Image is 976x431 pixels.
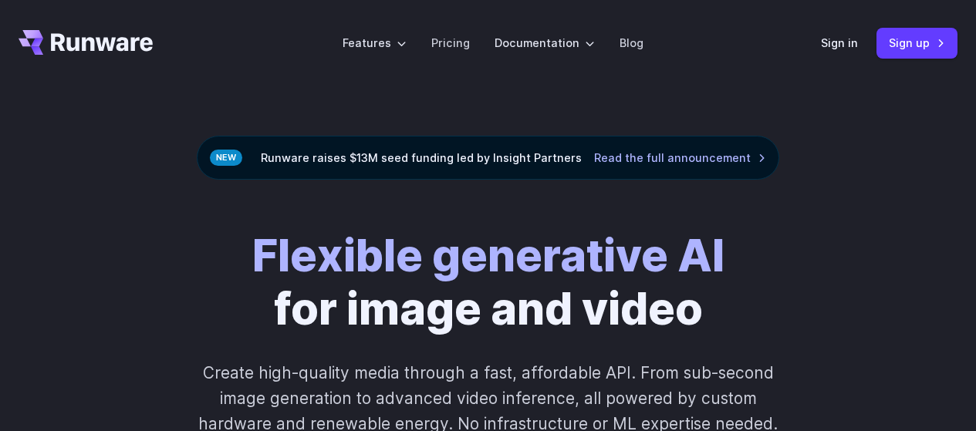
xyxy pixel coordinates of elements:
strong: Flexible generative AI [252,228,724,282]
a: Blog [620,34,643,52]
label: Documentation [495,34,595,52]
a: Sign in [821,34,858,52]
label: Features [343,34,407,52]
a: Sign up [876,28,957,58]
a: Read the full announcement [594,149,766,167]
a: Go to / [19,30,153,55]
div: Runware raises $13M seed funding led by Insight Partners [197,136,779,180]
h1: for image and video [252,229,724,335]
a: Pricing [431,34,470,52]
